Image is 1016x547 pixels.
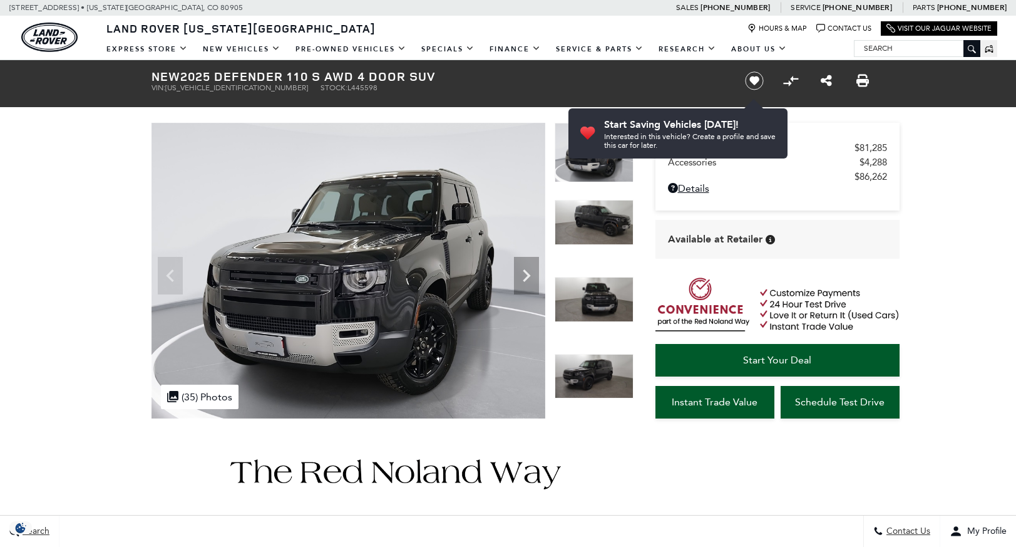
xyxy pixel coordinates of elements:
a: Accessories $4,288 [668,157,887,168]
span: Land Rover [US_STATE][GEOGRAPHIC_DATA] [106,21,376,36]
span: Start Your Deal [743,354,811,366]
span: [US_VEHICLE_IDENTIFICATION_NUMBER] [165,83,308,92]
span: Instant Trade Value [672,396,757,408]
button: Save vehicle [741,71,768,91]
a: EXPRESS STORE [99,38,195,60]
a: [PHONE_NUMBER] [823,3,892,13]
a: About Us [724,38,794,60]
span: Available at Retailer [668,232,762,246]
span: My Profile [962,526,1007,537]
img: New 2025 Santorini Black Land Rover S image 1 [151,123,545,419]
span: Contact Us [883,526,930,537]
input: Search [854,41,980,56]
span: Service [791,3,820,12]
div: (35) Photos [161,385,239,409]
button: Compare vehicle [781,71,800,90]
a: Visit Our Jaguar Website [886,24,992,33]
div: Next [514,257,539,294]
nav: Main Navigation [99,38,794,60]
a: Details [668,182,887,194]
span: Stock: [321,83,347,92]
a: Schedule Test Drive [781,386,900,419]
a: MSRP $81,285 [668,142,887,154]
span: $4,288 [859,157,887,168]
a: Land Rover [US_STATE][GEOGRAPHIC_DATA] [99,21,383,36]
span: L445598 [347,83,377,92]
a: land-rover [21,23,78,52]
a: Hours & Map [747,24,807,33]
img: New 2025 Santorini Black Land Rover S image 4 [555,354,634,399]
span: Sales [676,3,699,12]
span: MSRP [668,142,854,154]
span: Accessories [668,157,859,168]
h1: 2025 Defender 110 S AWD 4 Door SUV [151,70,724,83]
div: Vehicle is in stock and ready for immediate delivery. Due to demand, availability is subject to c... [766,235,775,244]
img: New 2025 Santorini Black Land Rover S image 2 [555,200,634,245]
a: Start Your Deal [655,344,900,377]
a: Service & Parts [548,38,651,60]
span: $86,262 [854,171,887,182]
a: New Vehicles [195,38,288,60]
a: Print this New 2025 Defender 110 S AWD 4 Door SUV [856,73,869,88]
a: Research [651,38,724,60]
a: [PHONE_NUMBER] [937,3,1007,13]
a: [STREET_ADDRESS] • [US_STATE][GEOGRAPHIC_DATA], CO 80905 [9,3,243,12]
span: VIN: [151,83,165,92]
img: Land Rover [21,23,78,52]
a: Contact Us [816,24,871,33]
a: Share this New 2025 Defender 110 S AWD 4 Door SUV [821,73,832,88]
strong: New [151,68,180,85]
a: $86,262 [668,171,887,182]
img: Opt-Out Icon [6,521,35,534]
img: New 2025 Santorini Black Land Rover S image 3 [555,277,634,322]
a: [PHONE_NUMBER] [700,3,770,13]
section: Click to Open Cookie Consent Modal [6,521,35,534]
img: New 2025 Santorini Black Land Rover S image 1 [555,123,634,182]
span: $81,285 [854,142,887,154]
a: Instant Trade Value [655,386,774,419]
button: Open user profile menu [940,516,1016,547]
a: Finance [482,38,548,60]
span: Parts [913,3,935,12]
span: Schedule Test Drive [795,396,885,408]
a: Pre-Owned Vehicles [288,38,414,60]
a: Specials [414,38,482,60]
